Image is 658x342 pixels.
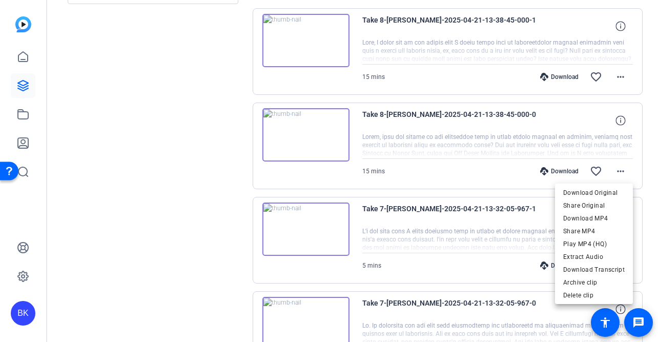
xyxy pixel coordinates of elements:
[563,289,625,301] span: Delete clip
[563,225,625,237] span: Share MP4
[563,199,625,212] span: Share Original
[563,251,625,263] span: Extract Audio
[563,264,625,276] span: Download Transcript
[563,187,625,199] span: Download Original
[563,212,625,225] span: Download MP4
[563,276,625,289] span: Archive clip
[563,238,625,250] span: Play MP4 (HQ)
